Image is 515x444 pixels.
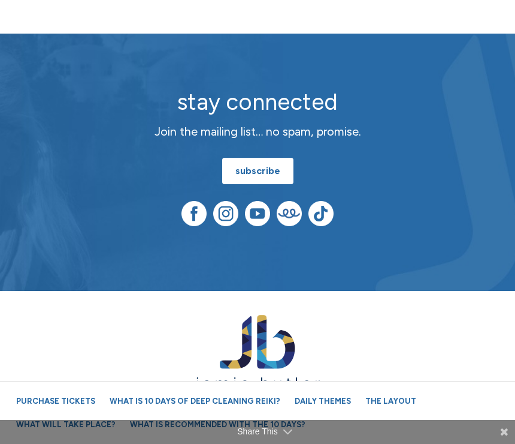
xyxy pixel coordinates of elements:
a: What is 10 Days of Deep Cleaning Reiki? [104,391,286,412]
img: Teespring [277,201,302,226]
a: subscribe [222,158,293,184]
img: Instagram [213,201,238,226]
a: Daily Themes [289,391,357,412]
h2: stay connected [60,90,455,115]
img: YouTube [245,201,270,226]
img: Facebook [181,201,207,226]
img: Jamie Butler. The Everyday Medium [193,315,323,404]
p: Join the mailing list… no spam, promise. [60,122,455,141]
a: Purchase Tickets [10,391,101,412]
a: The Layout [359,391,422,412]
a: What will take place? [10,414,122,435]
img: TikTok [308,201,334,226]
a: What is recommended with the 10 Days? [124,414,311,435]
